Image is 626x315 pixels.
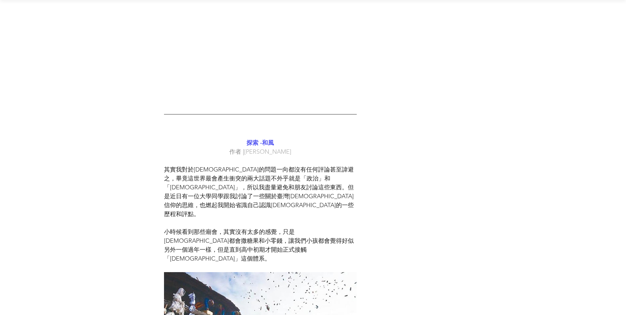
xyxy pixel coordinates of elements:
span: 其實我對於[DEMOGRAPHIC_DATA]的問題一向都沒有任何評論甚至諱避之，畢竟這世界最會產生衝突的兩大話題不外乎就是「政治」和「[DEMOGRAPHIC_DATA]」，所以我盡量避免和朋... [164,166,354,218]
span: 小時候看到那些廟會，其實沒有太多的感覺，只是[DEMOGRAPHIC_DATA]都會撒糖果和小零錢，讓我們小孩都會覺得好似另外一個過年一樣，但是直到高中初期才開始正式接觸「[DEMOGRAPHI... [164,228,354,262]
span: 作者 | [229,148,244,155]
span: 探索 - [247,139,262,146]
span: 和風 [262,139,274,146]
span: [PERSON_NAME] [244,148,291,155]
